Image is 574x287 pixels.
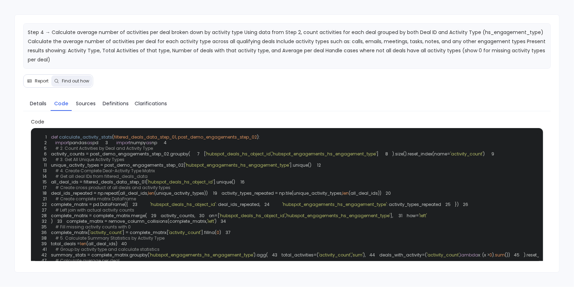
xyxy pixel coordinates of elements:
[505,252,510,258] span: ())
[363,252,366,258] span: ),
[495,252,505,258] span: sum
[59,134,112,140] span: calculate_activity_stats
[37,151,51,157] span: 6
[441,202,455,207] span: 25
[37,146,51,151] span: 5
[31,118,543,125] span: Code
[37,157,51,162] span: 10
[282,252,318,258] span: total_activities=(
[90,229,122,235] span: 'activity_count'
[272,151,376,157] span: 'hubspot_engagements_hs_engagement_type'
[128,202,142,207] span: 23
[208,191,221,196] span: 19
[37,247,51,252] span: 41
[427,252,459,258] span: 'activity_count'
[112,134,114,140] span: (
[37,207,51,213] span: 27
[478,252,489,258] span: x: (x >
[114,134,257,140] span: filtered_deals_data_step_01, post_demo_engagements_step_02
[117,241,131,247] span: 40
[379,151,392,157] span: 8
[393,213,407,219] span: 31
[419,213,427,219] span: 'left'
[148,179,213,185] span: 'hubspot_deals_hs_object_id'
[122,229,168,235] span: ] = complete_matrix[
[30,100,46,107] span: Details
[51,252,149,258] span: summary_stats = complete_matrix.groupby(
[190,151,204,157] span: 7
[168,229,201,235] span: 'activity_count'
[209,213,219,219] span: on=[
[148,190,154,196] span: len
[146,140,151,146] span: as
[135,100,167,107] span: Clarifications
[254,252,268,258] span: ).agg(
[37,241,51,247] span: 39
[87,140,92,146] span: as
[379,252,427,258] span: deals_with_activity=(
[37,196,51,202] span: 21
[80,241,86,247] span: len
[54,100,68,107] span: Code
[206,151,271,157] span: 'hubspot_deals_hs_object_id'
[116,140,130,146] span: import
[376,151,379,157] span: ]
[37,258,51,263] span: 47
[215,218,217,224] span: )
[55,168,155,174] span: # 4. Create Complete Deal-Activity Type Matrix
[311,162,325,168] span: 12
[55,235,165,241] span: # 5. Calculate Summary Statistics by Activity Type
[69,140,87,146] span: pandas
[387,201,441,207] span: : activity_types_repeated
[213,179,235,185] span: ].unique()
[485,151,498,157] span: 9
[55,145,153,151] span: # 2. Count Activities by Deal and Activity Type
[260,202,274,207] span: 24
[92,140,98,146] span: pd
[51,190,148,196] span: deal_ids_repeated = np.repeat(all_deal_ids,
[459,202,472,207] span: 26
[37,140,51,146] span: 2
[257,134,260,140] span: ):
[151,140,157,146] span: np
[62,78,89,84] span: Find out how
[55,196,136,202] span: # Create complete matrix DataFrame
[460,252,478,258] span: lambda
[351,252,352,258] span: ,
[98,140,112,146] span: 3
[342,190,349,196] span: len
[37,174,51,179] span: 14
[37,168,51,174] span: 13
[55,207,134,213] span: # Left join with actual activity counts
[483,151,485,157] span: )
[147,213,161,219] span: 29
[37,191,51,196] span: 18
[130,140,146,146] span: numpy
[24,75,51,87] button: Report
[55,140,69,146] span: import
[381,191,395,196] span: 20
[492,252,495,258] span: ).
[55,246,160,252] span: # Group by activity type and calculate statistics
[66,218,207,224] span: complete_matrix = remove_column_collisions(complete_matrix,
[285,213,286,219] span: ,
[55,185,170,191] span: # Create cross product of all deals and activity types
[489,252,492,258] span: 0
[150,201,216,207] span: 'hubspot_deals_hs_object_id'
[51,134,58,140] span: def
[407,213,419,219] span: how=
[459,252,460,258] span: ,
[51,179,148,185] span: all_deal_ids = filtered_deals_data_step_01[
[352,252,363,258] span: 'sum'
[28,29,546,63] span: Step 4 → Calculate average number of activities per deal broken down by activity type Using data ...
[149,252,254,258] span: 'hubspot_engagements_hs_engagement_type'
[37,219,51,224] span: 32
[392,151,450,157] span: ).size().reset_index(name=
[55,224,131,230] span: # Fill missing activity counts with 0
[51,75,92,87] button: Find out how
[510,252,524,258] span: 45
[37,134,51,140] span: 1
[366,252,379,258] span: 44
[185,162,290,168] span: 'hubspot_engagements_hs_engagement_type'
[235,179,249,185] span: 16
